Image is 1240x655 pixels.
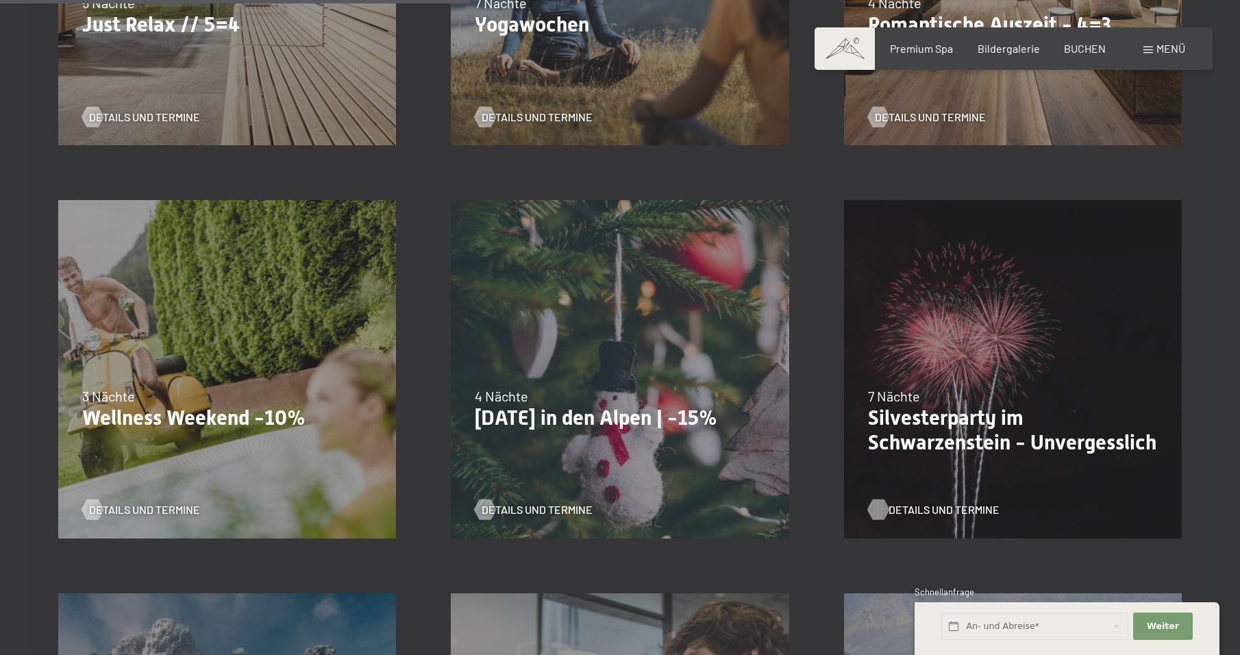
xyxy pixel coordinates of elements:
a: BUCHEN [1064,42,1106,55]
p: Silvesterparty im Schwarzenstein - Unvergesslich [868,406,1158,455]
a: Details und Termine [82,110,200,125]
a: Premium Spa [890,42,953,55]
span: Details und Termine [89,502,200,517]
span: Schnellanfrage [915,586,974,597]
span: 7 Nächte [868,388,920,404]
span: Details und Termine [875,110,986,125]
span: 4 Nächte [475,388,528,404]
p: Romantische Auszeit - 4=3 [868,12,1158,37]
a: Details und Termine [868,502,986,517]
span: Details und Termine [889,502,1000,517]
a: Details und Termine [475,110,593,125]
p: Wellness Weekend -10% [82,406,372,430]
a: Details und Termine [475,502,593,517]
span: Details und Termine [482,502,593,517]
p: Just Relax // 5=4 [82,12,372,37]
a: Details und Termine [868,110,986,125]
p: Yogawochen [475,12,765,37]
span: Details und Termine [89,110,200,125]
span: Menü [1156,42,1185,55]
p: [DATE] in den Alpen | -15% [475,406,765,430]
a: Bildergalerie [978,42,1040,55]
button: Weiter [1133,613,1192,641]
a: Details und Termine [82,502,200,517]
span: Weiter [1147,620,1179,632]
span: Details und Termine [482,110,593,125]
span: 3 Nächte [82,388,135,404]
